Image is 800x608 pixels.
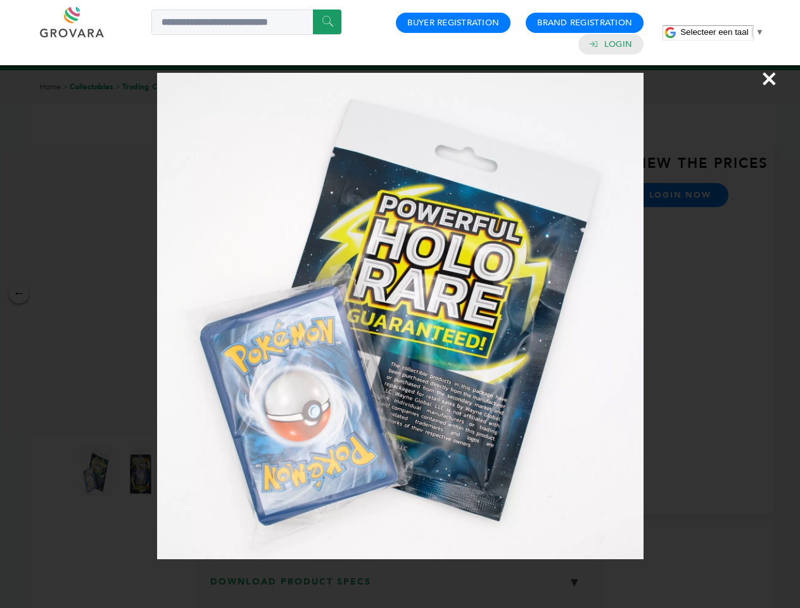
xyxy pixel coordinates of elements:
[407,17,499,28] a: Buyer Registration
[761,61,778,96] span: ×
[680,27,748,37] span: Selecteer een taal
[752,27,752,37] span: ​
[151,9,341,35] input: Search a product or brand...
[604,39,632,50] a: Login
[680,27,764,37] a: Selecteer een taal​
[756,27,764,37] span: ▼
[537,17,632,28] a: Brand Registration
[157,73,644,559] img: Image Preview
